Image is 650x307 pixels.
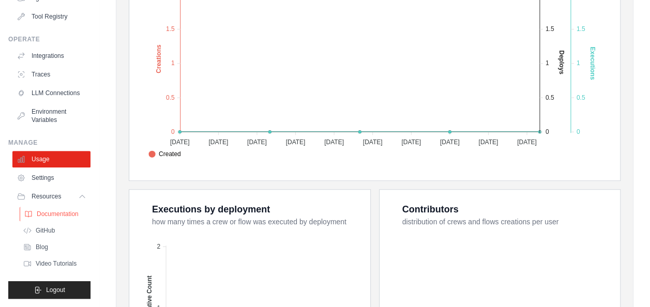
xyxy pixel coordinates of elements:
tspan: 0.5 [577,94,585,101]
span: Documentation [37,210,79,218]
tspan: 1.5 [166,25,175,33]
tspan: 1.5 [577,25,585,33]
a: Usage [12,151,90,167]
tspan: 1 [577,59,580,67]
div: Operate [8,35,90,43]
text: Deploys [558,50,565,74]
dt: distribution of crews and flows creations per user [402,217,608,227]
span: Created [148,149,181,159]
div: Executions by deployment [152,202,270,217]
a: Video Tutorials [19,256,90,271]
text: Executions [589,47,596,80]
tspan: [DATE] [208,139,228,146]
text: Creations [155,44,162,73]
tspan: 1.5 [546,25,554,33]
span: Video Tutorials [36,259,77,268]
tspan: 0.5 [166,94,175,101]
a: Traces [12,66,90,83]
span: GitHub [36,226,55,235]
tspan: [DATE] [517,139,537,146]
tspan: [DATE] [440,139,460,146]
tspan: 0 [577,128,580,135]
span: Blog [36,243,48,251]
tspan: [DATE] [247,139,267,146]
tspan: [DATE] [285,139,305,146]
a: Settings [12,170,90,186]
tspan: [DATE] [401,139,421,146]
a: Integrations [12,48,90,64]
tspan: 2 [157,243,160,250]
button: Logout [8,281,90,299]
button: Resources [12,188,90,205]
tspan: [DATE] [170,139,190,146]
tspan: [DATE] [363,139,383,146]
tspan: 0 [546,128,549,135]
a: LLM Connections [12,85,90,101]
div: Contributors [402,202,459,217]
tspan: 0 [171,128,175,135]
tspan: 1 [171,59,175,67]
tspan: [DATE] [478,139,498,146]
span: Logout [46,286,65,294]
tspan: 1 [546,59,549,67]
div: Manage [8,139,90,147]
a: Blog [19,240,90,254]
tspan: 0.5 [546,94,554,101]
a: Environment Variables [12,103,90,128]
a: Tool Registry [12,8,90,25]
dt: how many times a crew or flow was executed by deployment [152,217,358,227]
a: Documentation [20,207,92,221]
a: GitHub [19,223,90,238]
tspan: [DATE] [324,139,344,146]
span: Resources [32,192,61,201]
